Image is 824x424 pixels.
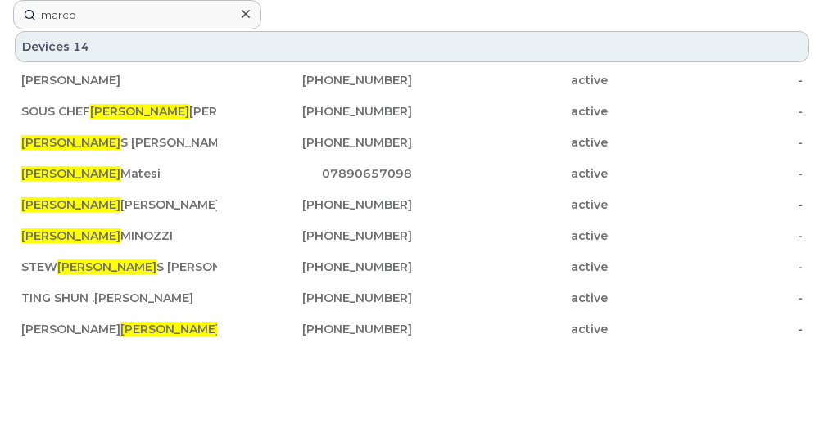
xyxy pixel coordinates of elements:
div: [PHONE_NUMBER] [217,72,413,88]
div: [PHONE_NUMBER] [217,290,413,306]
a: [PERSON_NAME][PERSON_NAME][PHONE_NUMBER]active- [15,190,809,219]
a: [PERSON_NAME]MINOZZI[PHONE_NUMBER]active- [15,221,809,250]
div: 07890657098 [217,165,413,182]
span: [PERSON_NAME] [21,166,120,181]
a: SOUS CHEF[PERSON_NAME][PERSON_NAME][PHONE_NUMBER]active- [15,97,809,126]
div: - [608,134,804,151]
a: TING SHUN .[PERSON_NAME][PHONE_NUMBER]active- [15,283,809,313]
div: [PHONE_NUMBER] [217,103,413,120]
div: [PERSON_NAME] [21,196,217,213]
div: active [412,165,608,182]
div: [PHONE_NUMBER] [217,196,413,213]
div: [PHONE_NUMBER] [217,134,413,151]
div: - [608,196,804,213]
div: - [608,290,804,306]
span: [PERSON_NAME] [120,322,220,336]
div: MINOZZI [21,228,217,244]
div: active [412,72,608,88]
div: active [412,196,608,213]
div: [PHONE_NUMBER] [217,259,413,275]
div: active [412,103,608,120]
a: [PERSON_NAME][PHONE_NUMBER]active- [15,65,809,95]
div: - [608,228,804,244]
div: SOUS CHEF [PERSON_NAME] [21,103,217,120]
span: [PERSON_NAME] [21,197,120,212]
span: [PERSON_NAME] [21,228,120,243]
span: [PERSON_NAME] [57,259,156,274]
div: TING SHUN .[PERSON_NAME] [21,290,217,306]
div: - [608,321,804,337]
div: STEW S [PERSON_NAME] [21,259,217,275]
div: active [412,259,608,275]
div: active [412,290,608,306]
a: [PERSON_NAME]S [PERSON_NAME][PHONE_NUMBER]active- [15,128,809,157]
div: S [PERSON_NAME] [21,134,217,151]
div: [PHONE_NUMBER] [217,321,413,337]
span: [PERSON_NAME] [21,135,120,150]
div: active [412,321,608,337]
a: [PERSON_NAME]Matesi07890657098active- [15,159,809,188]
div: - [608,72,804,88]
div: Matesi [21,165,217,182]
div: active [412,134,608,151]
div: [PERSON_NAME] [21,321,217,337]
div: active [412,228,608,244]
span: [PERSON_NAME] [90,104,189,119]
a: STEW[PERSON_NAME]S [PERSON_NAME][PHONE_NUMBER]active- [15,252,809,282]
div: [PERSON_NAME] [21,72,217,88]
div: - [608,259,804,275]
div: - [608,165,804,182]
div: - [608,103,804,120]
iframe: Messenger Launcher [753,353,812,412]
a: [PERSON_NAME][PERSON_NAME][PHONE_NUMBER]active- [15,314,809,344]
div: [PHONE_NUMBER] [217,228,413,244]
